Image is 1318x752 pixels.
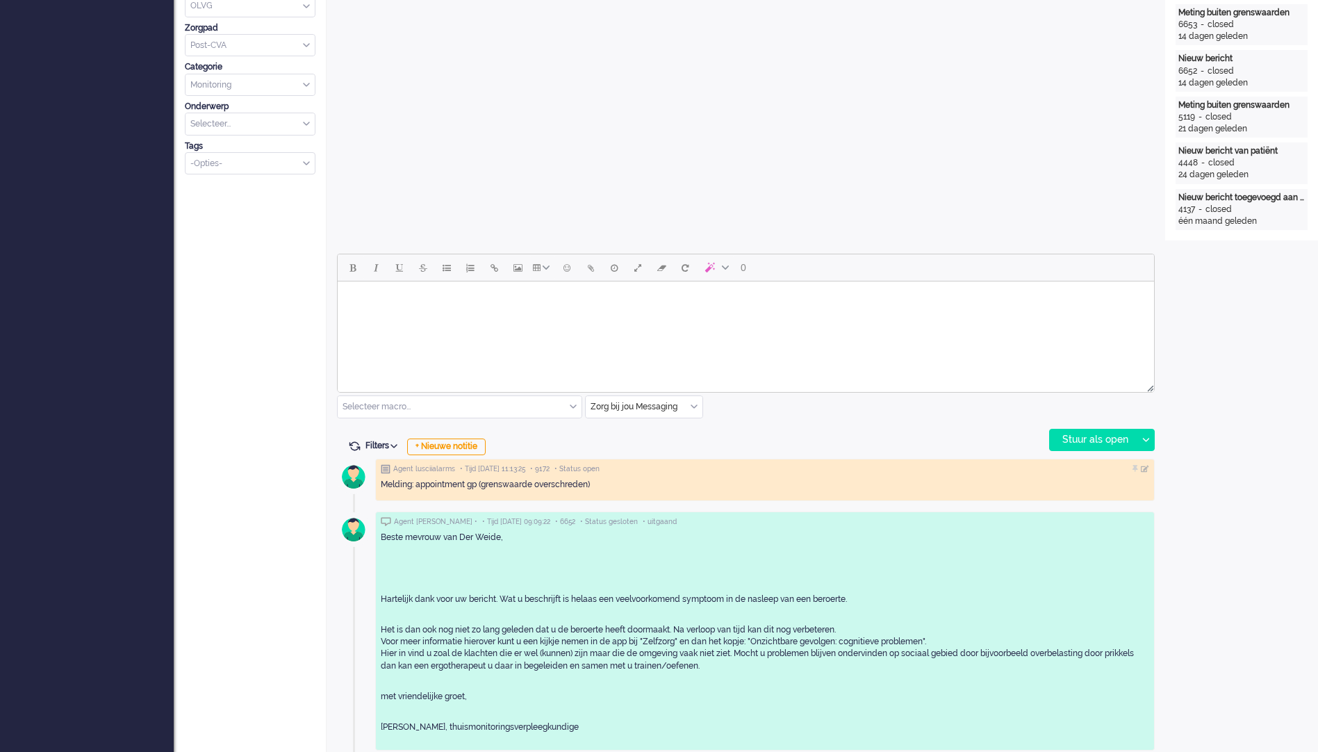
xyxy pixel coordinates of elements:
div: Zorgpad [185,22,315,34]
div: closed [1208,65,1234,77]
div: - [1197,19,1208,31]
div: Stuur als open [1050,430,1137,450]
div: 4137 [1178,204,1195,215]
p: met vriendelijke groet, [381,691,1149,703]
img: avatar [336,512,371,547]
button: Reset content [673,256,697,279]
div: Melding: appointment gp (grenswaarde overschreden) [381,479,1149,491]
p: Hartelijk dank voor uw bericht. Wat u beschrijft is helaas een veelvoorkomend symptoom in de nasl... [381,594,1149,605]
div: - [1197,65,1208,77]
div: Tags [185,140,315,152]
div: closed [1205,111,1232,123]
div: 21 dagen geleden [1178,123,1305,135]
div: 6653 [1178,19,1197,31]
div: Onderwerp [185,101,315,113]
div: - [1195,111,1205,123]
span: • Status open [554,464,600,474]
div: - [1195,204,1205,215]
div: 6652 [1178,65,1197,77]
div: één maand geleden [1178,215,1305,227]
span: • Status gesloten [580,517,638,527]
button: Clear formatting [650,256,673,279]
div: - [1198,157,1208,169]
div: 5119 [1178,111,1195,123]
div: closed [1208,19,1234,31]
span: • Tijd [DATE] 11:13:25 [460,464,525,474]
div: + Nieuwe notitie [407,439,486,455]
span: • 6652 [555,517,575,527]
button: Underline [388,256,411,279]
div: Nieuw bericht van patiënt [1178,145,1305,157]
button: 0 [734,256,752,279]
button: Fullscreen [626,256,650,279]
span: 0 [741,262,746,273]
span: Agent [PERSON_NAME] • [394,517,477,527]
div: Select Tags [185,152,315,175]
button: Add attachment [579,256,602,279]
span: • Tijd [DATE] 09:09:22 [482,517,550,527]
button: Numbered list [459,256,482,279]
div: 24 dagen geleden [1178,169,1305,181]
div: 14 dagen geleden [1178,31,1305,42]
span: Agent lusciialarms [393,464,455,474]
button: AI [697,256,734,279]
div: Nieuw bericht toegevoegd aan gesprek [1178,192,1305,204]
img: avatar [336,459,371,494]
button: Strikethrough [411,256,435,279]
button: Emoticons [555,256,579,279]
p: [PERSON_NAME], thuismonitoringsverpleegkundige [381,721,1149,733]
img: ic_chat_grey.svg [381,517,391,526]
div: Meting buiten grenswaarden [1178,7,1305,19]
button: Table [529,256,555,279]
div: Meting buiten grenswaarden [1178,99,1305,111]
iframe: Rich Text Area [338,281,1154,379]
img: ic_note_grey.svg [381,464,390,474]
div: Resize [1142,379,1154,392]
div: closed [1208,157,1235,169]
div: 4448 [1178,157,1198,169]
button: Insert/edit image [506,256,529,279]
button: Delay message [602,256,626,279]
div: Nieuw bericht [1178,53,1305,65]
button: Italic [364,256,388,279]
button: Insert/edit link [482,256,506,279]
p: Het is dan ook nog niet zo lang geleden dat u de beroerte heeft doormaakt. Na verloop van tijd ka... [381,624,1149,672]
button: Bold [340,256,364,279]
span: • 9172 [530,464,550,474]
span: • uitgaand [643,517,677,527]
div: Categorie [185,61,315,73]
button: Bullet list [435,256,459,279]
div: 14 dagen geleden [1178,77,1305,89]
span: Filters [365,441,402,450]
p: Beste mevrouw van Der Weide, [381,532,1149,543]
div: closed [1205,204,1232,215]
